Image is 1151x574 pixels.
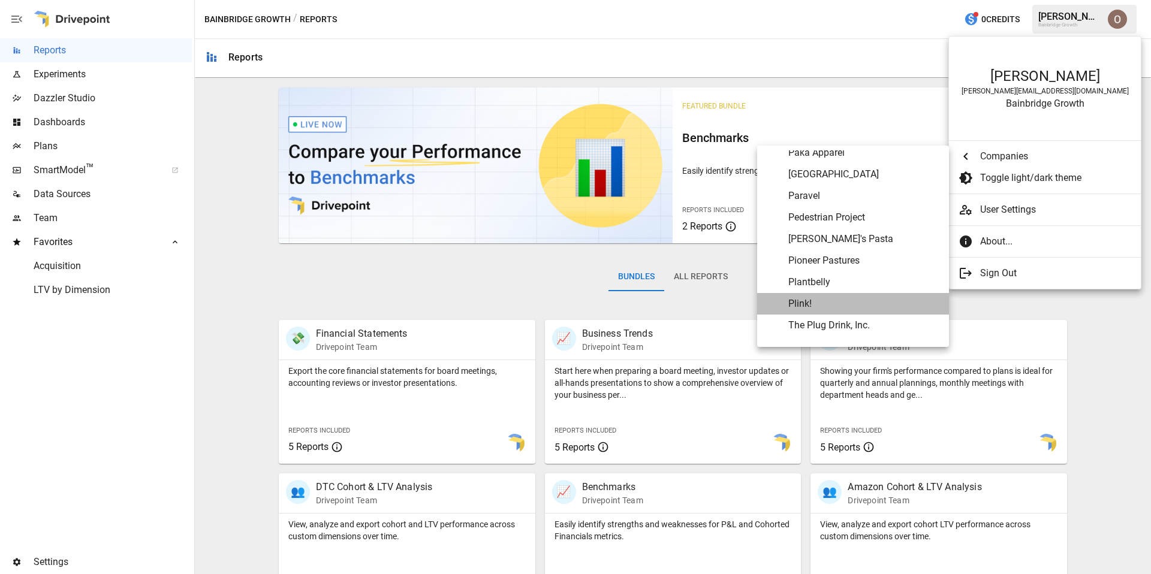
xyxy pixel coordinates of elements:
[788,146,939,160] span: Paka Apparel
[961,87,1129,95] div: [PERSON_NAME][EMAIL_ADDRESS][DOMAIN_NAME]
[788,318,939,333] span: The Plug Drink, Inc.
[961,68,1129,84] div: [PERSON_NAME]
[788,210,939,225] span: Pedestrian Project
[788,297,939,311] span: Plink!
[980,149,1131,164] span: Companies
[788,275,939,289] span: Plantbelly
[980,234,1131,249] span: About...
[788,253,939,268] span: Pioneer Pastures
[788,232,939,246] span: [PERSON_NAME]'s Pasta
[788,189,939,203] span: Paravel
[980,266,1131,280] span: Sign Out
[961,98,1129,109] div: Bainbridge Growth
[980,203,1131,217] span: User Settings
[788,340,939,354] span: Profounder
[788,167,939,182] span: [GEOGRAPHIC_DATA]
[980,171,1131,185] span: Toggle light/dark theme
